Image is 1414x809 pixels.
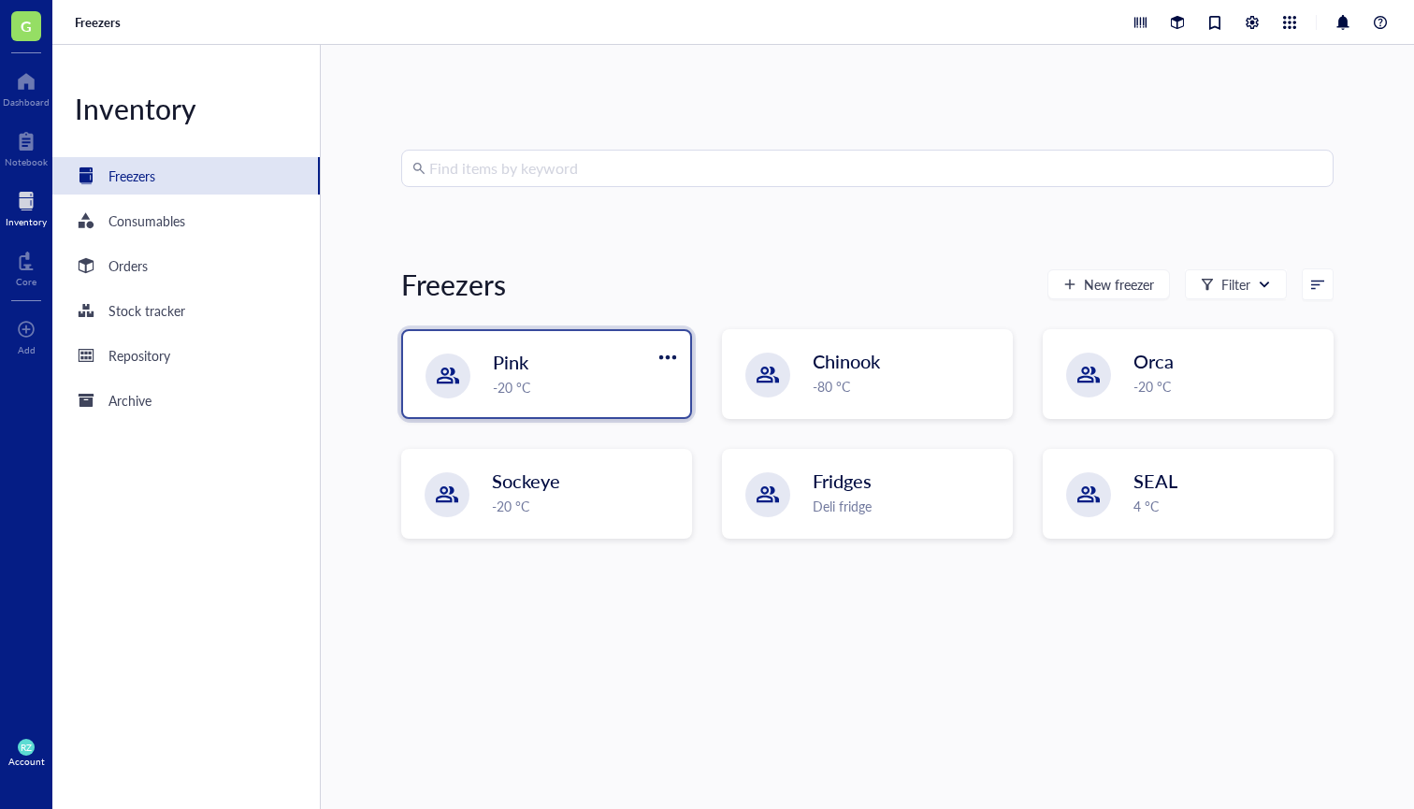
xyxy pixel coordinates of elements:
[1221,274,1250,295] div: Filter
[493,377,679,397] div: -20 °C
[813,496,1001,516] div: Deli fridge
[52,292,320,329] a: Stock tracker
[1133,496,1321,516] div: 4 °C
[108,166,155,186] div: Freezers
[52,337,320,374] a: Repository
[108,210,185,231] div: Consumables
[52,247,320,284] a: Orders
[5,126,48,167] a: Notebook
[492,496,680,516] div: -20 °C
[1047,269,1170,299] button: New freezer
[52,90,320,127] div: Inventory
[18,344,36,355] div: Add
[6,216,47,227] div: Inventory
[16,276,36,287] div: Core
[1133,376,1321,397] div: -20 °C
[8,756,45,767] div: Account
[3,66,50,108] a: Dashboard
[493,349,528,375] span: Pink
[492,468,560,494] span: Sockeye
[21,742,32,753] span: RZ
[108,300,185,321] div: Stock tracker
[108,390,151,411] div: Archive
[75,14,124,31] a: Freezers
[1133,468,1177,494] span: SEAL
[52,382,320,419] a: Archive
[813,348,880,374] span: Chinook
[5,156,48,167] div: Notebook
[21,14,32,37] span: G
[813,376,1001,397] div: -80 °C
[401,266,506,303] div: Freezers
[6,186,47,227] a: Inventory
[1133,348,1174,374] span: Orca
[108,255,148,276] div: Orders
[108,345,170,366] div: Repository
[1084,277,1154,292] span: New freezer
[52,202,320,239] a: Consumables
[52,157,320,195] a: Freezers
[3,96,50,108] div: Dashboard
[16,246,36,287] a: Core
[813,468,872,494] span: Fridges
